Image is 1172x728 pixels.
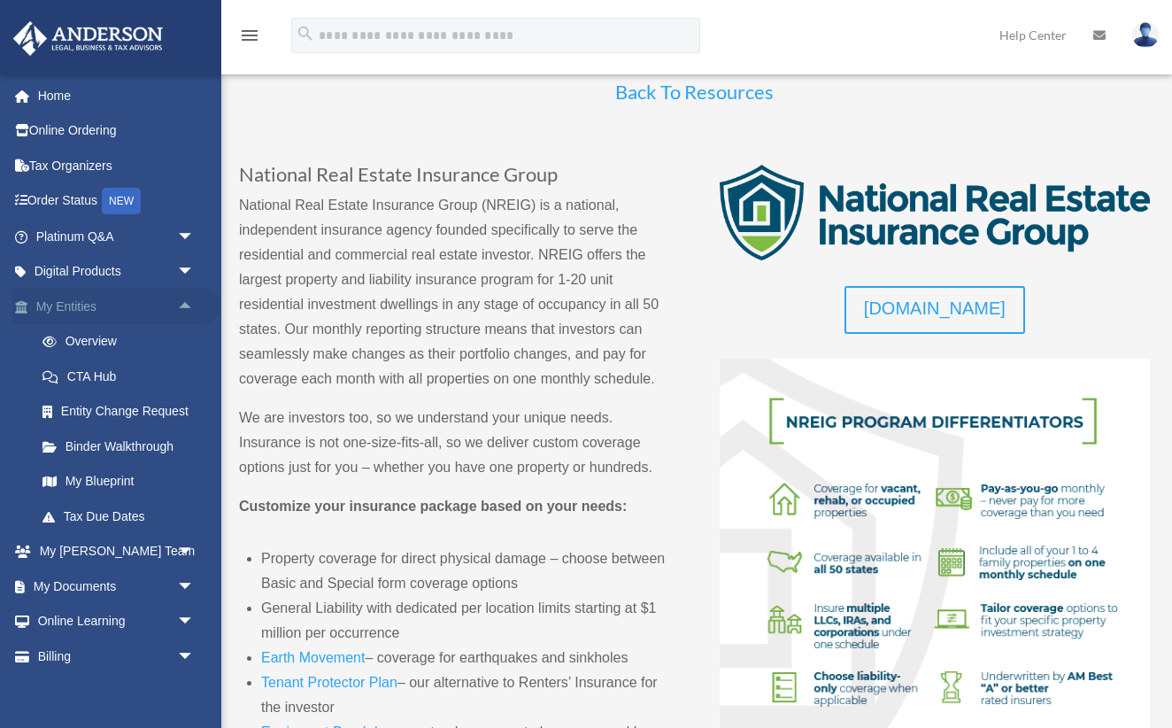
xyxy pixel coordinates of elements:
li: – our alternative to Renters’ Insurance for the investor [261,670,669,720]
a: Overview [25,324,221,360]
a: Tax Due Dates [25,499,221,534]
a: Tenant Protector Plan [261,675,397,699]
i: search [296,24,315,43]
div: NEW [102,188,141,214]
a: My [PERSON_NAME] Teamarrow_drop_down [12,534,221,569]
a: Platinum Q&Aarrow_drop_down [12,219,221,254]
span: arrow_drop_down [177,604,212,640]
a: Order StatusNEW [12,183,221,220]
a: Binder Walkthrough [25,429,221,464]
a: Back To Resources [615,80,774,112]
a: menu [239,31,260,46]
p: We are investors too, so we understand your unique needs. Insurance is not one-size-fits-all, so ... [239,406,669,494]
a: Online Ordering [12,113,221,149]
span: arrow_drop_down [177,569,212,605]
strong: Customize your insurance package based on your needs: [239,499,627,514]
a: Digital Productsarrow_drop_down [12,254,221,290]
a: Online Learningarrow_drop_down [12,604,221,639]
a: Tax Organizers [12,148,221,183]
a: [DOMAIN_NAME] [844,286,1025,334]
a: CTA Hub [25,359,221,394]
li: – coverage for earthquakes and sinkholes [261,646,669,670]
p: National Real Estate Insurance Group (NREIG) is a national, independent insurance agency founded ... [239,193,669,406]
img: Anderson Advisors Platinum Portal [8,21,168,56]
span: arrow_drop_down [177,254,212,290]
span: arrow_drop_down [177,534,212,570]
li: Property coverage for direct physical damage – choose between Basic and Special form coverage opt... [261,546,669,596]
span: arrow_drop_up [177,289,212,325]
a: Entity Change Request [25,394,221,430]
a: My Documentsarrow_drop_down [12,569,221,604]
a: My Blueprint [25,464,221,500]
li: General Liability with dedicated per location limits starting at $1 million per occurrence [261,596,669,646]
span: arrow_drop_down [177,219,212,255]
span: arrow_drop_down [177,639,212,675]
i: menu [239,25,260,46]
h3: National Real Estate Insurance Group [239,165,669,193]
a: My Entitiesarrow_drop_up [12,289,221,324]
a: Billingarrow_drop_down [12,639,221,674]
a: Home [12,78,221,113]
img: User Pic [1132,22,1159,48]
img: nreig-logo [720,165,1150,260]
a: Earth Movement [261,650,365,674]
